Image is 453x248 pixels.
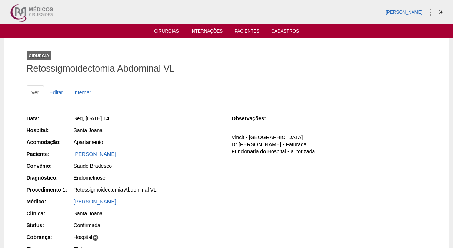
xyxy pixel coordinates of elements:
div: Saúde Bradesco [74,162,221,170]
a: Pacientes [234,29,259,36]
div: Hospital: [27,127,73,134]
div: Clínica: [27,210,73,217]
div: Endometriose [74,174,221,182]
a: Cadastros [271,29,299,36]
div: Acomodação: [27,138,73,146]
div: Data: [27,115,73,122]
div: Confirmada [74,222,221,229]
a: Ver [27,85,44,99]
div: Diagnóstico: [27,174,73,182]
a: Internar [69,85,96,99]
div: Santa Joana [74,210,221,217]
div: Médico: [27,198,73,205]
a: [PERSON_NAME] [386,10,422,15]
div: Retossigmoidectomia Abdominal VL [74,186,221,193]
div: Observações: [232,115,278,122]
span: H [92,235,99,241]
div: Status: [27,222,73,229]
div: Convênio: [27,162,73,170]
h1: Retossigmoidectomia Abdominal VL [27,64,427,73]
a: Editar [45,85,68,99]
a: Cirurgias [154,29,179,36]
div: Cobrança: [27,234,73,241]
div: Santa Joana [74,127,221,134]
p: Vincit - [GEOGRAPHIC_DATA] Dr [PERSON_NAME] - Faturada Funcionaria do Hospital - autorizada [232,134,426,155]
div: Paciente: [27,150,73,158]
a: [PERSON_NAME] [74,151,116,157]
i: Sair [439,10,443,14]
div: Cirurgia [27,51,51,60]
a: Internações [191,29,223,36]
div: Hospital [74,234,221,241]
a: [PERSON_NAME] [74,199,116,205]
div: Procedimento 1: [27,186,73,193]
div: Apartamento [74,138,221,146]
span: Seg, [DATE] 14:00 [74,115,117,121]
